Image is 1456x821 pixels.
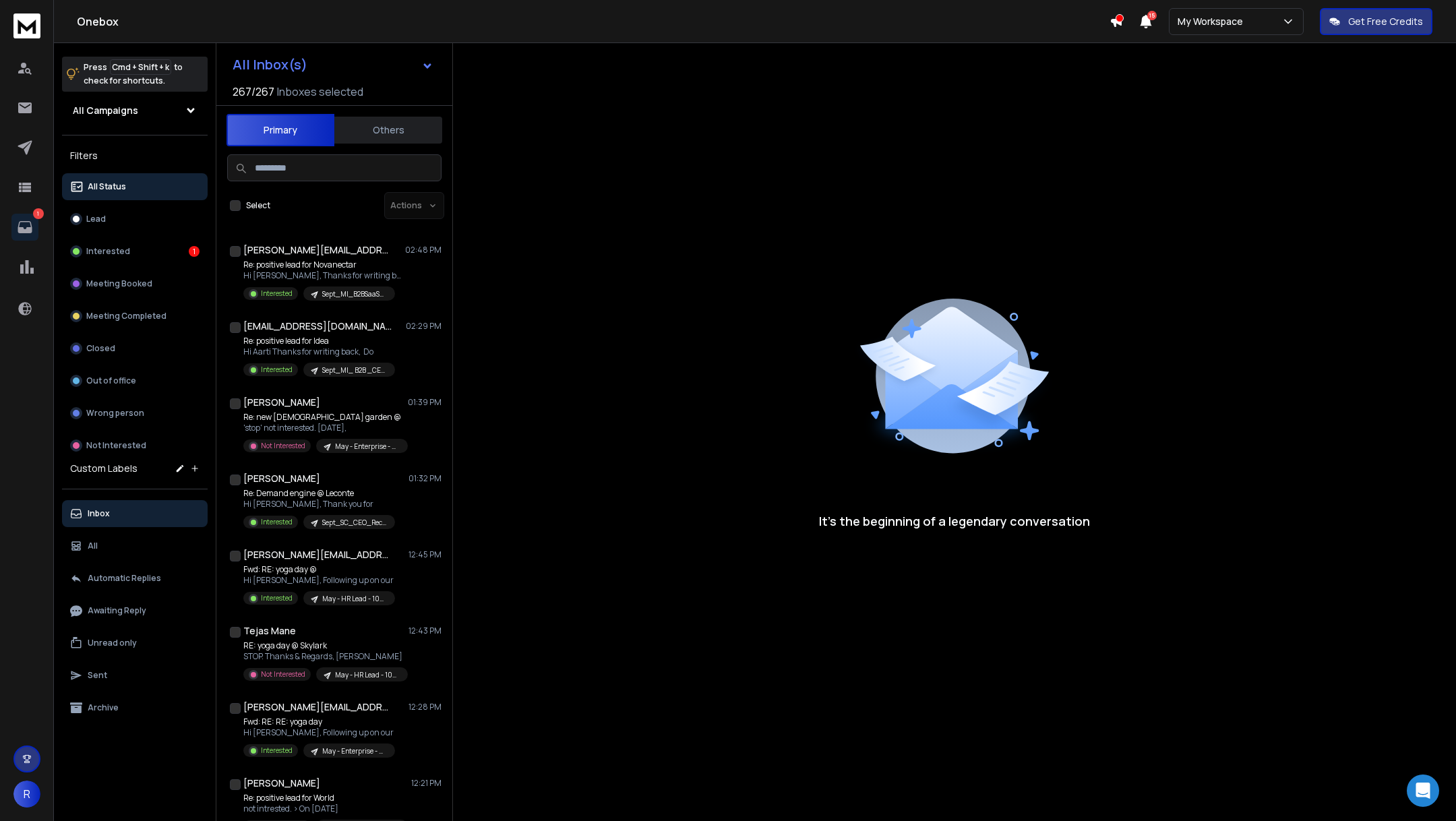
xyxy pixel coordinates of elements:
p: Fwd: RE: yoga day @ [243,564,395,575]
h1: All Inbox(s) [233,58,307,71]
p: It’s the beginning of a legendary conversation [819,512,1090,530]
p: STOP. Thanks & Regards, [PERSON_NAME] [243,651,405,662]
button: All Campaigns [62,97,208,124]
button: Primary [226,114,334,146]
p: 'stop' not interested. [DATE], [243,423,405,433]
p: Sept_MI_ B2B _CEO_Clay [322,365,387,375]
p: May - Enterprise - HR Director + VP - [GEOGRAPHIC_DATA] [335,442,400,452]
h3: Filters [62,146,208,165]
p: 02:48 PM [405,245,442,255]
p: Hi [PERSON_NAME], Following up on our [243,575,395,586]
p: Hi [PERSON_NAME], Thank you for [243,499,395,510]
button: Automatic Replies [62,565,208,592]
h1: All Campaigns [73,104,138,117]
p: Inbox [88,508,110,519]
button: All [62,533,208,559]
p: Archive [88,702,119,713]
p: Out of office [86,375,136,386]
button: All Inbox(s) [222,51,444,78]
button: Inbox [62,500,208,527]
button: Get Free Credits [1320,8,1432,35]
p: Re: new [DEMOGRAPHIC_DATA] garden @ [243,412,405,423]
p: Interested [261,593,293,603]
button: Not Interested [62,432,208,459]
button: Archive [62,694,208,721]
p: Interested [261,746,293,756]
h3: Inboxes selected [277,84,363,100]
button: Interested1 [62,238,208,265]
p: All Status [88,181,126,192]
p: 02:29 PM [406,321,442,332]
button: Wrong person [62,400,208,427]
p: 12:28 PM [408,702,442,712]
p: Re: positive lead for World [243,793,405,803]
p: Sept_SC_CEO_Recruitment Agency_B2B_$2M+_USA [322,518,387,528]
p: Meeting Completed [86,311,166,322]
p: Not Interested [261,441,305,451]
p: Lead [86,214,106,224]
p: Re: positive lead for Novanectar [243,260,405,270]
p: Closed [86,343,115,354]
button: R [13,781,40,808]
button: Others [334,115,442,145]
button: Meeting Booked [62,270,208,297]
button: Meeting Completed [62,303,208,330]
h1: [PERSON_NAME][EMAIL_ADDRESS][DOMAIN_NAME] [243,243,392,257]
p: May - HR Lead - 100-200 - [GEOGRAPHIC_DATA] [322,594,387,604]
p: May - Enterprise - HR Director + VP - [GEOGRAPHIC_DATA] [322,746,387,756]
p: Interested [261,288,293,299]
h1: [PERSON_NAME] [243,472,320,485]
p: Automatic Replies [88,573,161,584]
h1: [PERSON_NAME] [243,396,320,409]
p: Press to check for shortcuts. [84,61,183,88]
p: 12:21 PM [411,778,442,789]
p: 12:43 PM [408,626,442,636]
p: 01:32 PM [408,473,442,484]
h1: [PERSON_NAME] [243,777,320,790]
p: Re: Demand engine @ Leconte [243,488,395,499]
h1: [PERSON_NAME][EMAIL_ADDRESS][DOMAIN_NAME] +1 [243,700,392,714]
a: 1 [11,214,38,241]
button: Awaiting Reply [62,597,208,624]
h3: Custom Labels [70,462,138,475]
button: Lead [62,206,208,233]
p: Wrong person [86,408,144,419]
p: Sent [88,670,107,681]
p: Re: positive lead for Idea [243,336,395,346]
span: 267 / 267 [233,84,274,100]
p: My Workspace [1178,15,1248,28]
button: Out of office [62,367,208,394]
button: Sent [62,662,208,689]
button: Unread only [62,630,208,657]
p: All [88,541,98,551]
p: Not Interested [261,669,305,679]
h1: Tejas Mane [243,624,296,638]
p: Interested [261,517,293,527]
p: not intrested. > On [DATE] [243,803,405,814]
div: Open Intercom Messenger [1407,774,1439,807]
label: Select [246,200,270,211]
h1: Onebox [77,13,1110,30]
div: 1 [189,246,200,257]
p: Get Free Credits [1348,15,1423,28]
p: Meeting Booked [86,278,152,289]
p: 12:45 PM [408,549,442,560]
p: Interested [261,365,293,375]
p: Sept_MI_B2BSaaS_India [322,289,387,299]
button: All Status [62,173,208,200]
p: 01:39 PM [408,397,442,408]
p: Hi [PERSON_NAME], Thanks for writing back. Here’s [243,270,405,281]
h1: [EMAIL_ADDRESS][DOMAIN_NAME] [243,320,392,333]
p: Not Interested [86,440,146,451]
span: 15 [1147,11,1157,20]
p: May - HR Lead - 100-200 - [GEOGRAPHIC_DATA] [335,670,400,680]
h1: [PERSON_NAME][EMAIL_ADDRESS][DOMAIN_NAME] [243,548,392,561]
p: Awaiting Reply [88,605,146,616]
p: Fwd: RE: RE: yoga day [243,717,395,727]
p: Unread only [88,638,137,648]
span: Cmd + Shift + k [110,59,171,75]
p: 1 [33,208,44,219]
p: Hi Aarti Thanks for writing back, Do [243,346,395,357]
